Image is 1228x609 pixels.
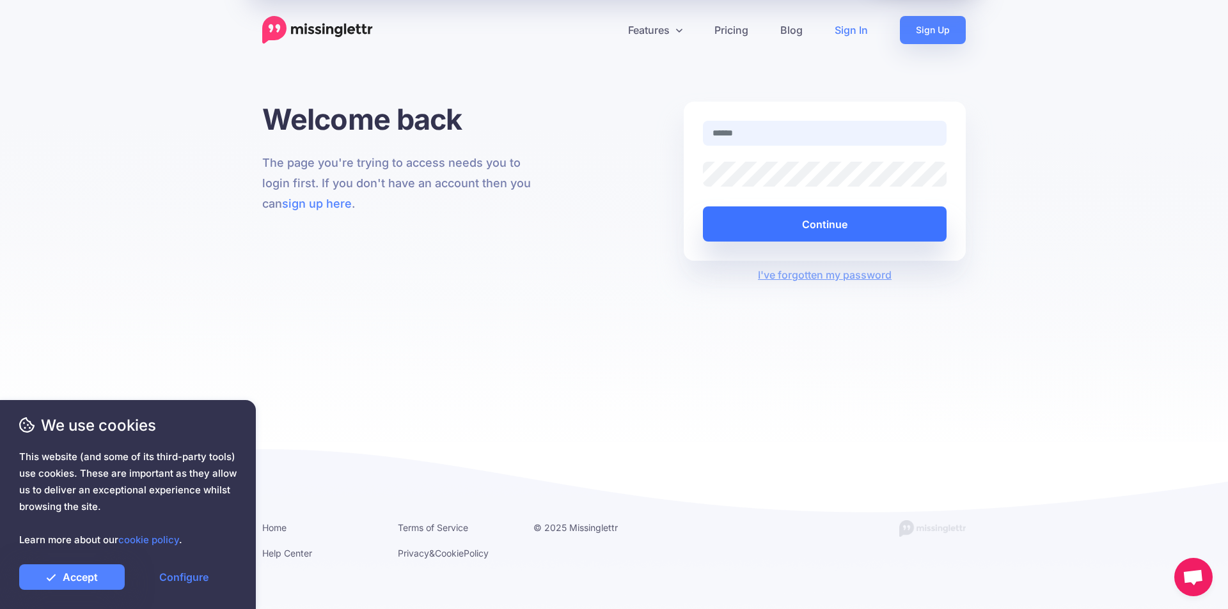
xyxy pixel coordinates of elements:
[118,534,179,546] a: cookie policy
[703,206,947,242] button: Continue
[262,522,287,533] a: Home
[819,16,884,44] a: Sign In
[698,16,764,44] a: Pricing
[398,522,468,533] a: Terms of Service
[131,564,237,590] a: Configure
[282,197,352,210] a: sign up here
[262,153,544,214] p: The page you're trying to access needs you to login first. If you don't have an account then you ...
[398,545,514,561] li: & Policy
[533,520,650,536] li: © 2025 Missinglettr
[435,548,464,559] a: Cookie
[19,449,237,548] span: This website (and some of its third-party tools) use cookies. These are important as they allow u...
[398,548,429,559] a: Privacy
[758,268,892,281] a: I've forgotten my password
[612,16,698,44] a: Features
[19,414,237,436] span: We use cookies
[900,16,966,44] a: Sign Up
[262,102,544,137] h1: Welcome back
[19,564,125,590] a: Accept
[1174,558,1213,596] a: Open chat
[262,548,312,559] a: Help Center
[764,16,819,44] a: Blog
